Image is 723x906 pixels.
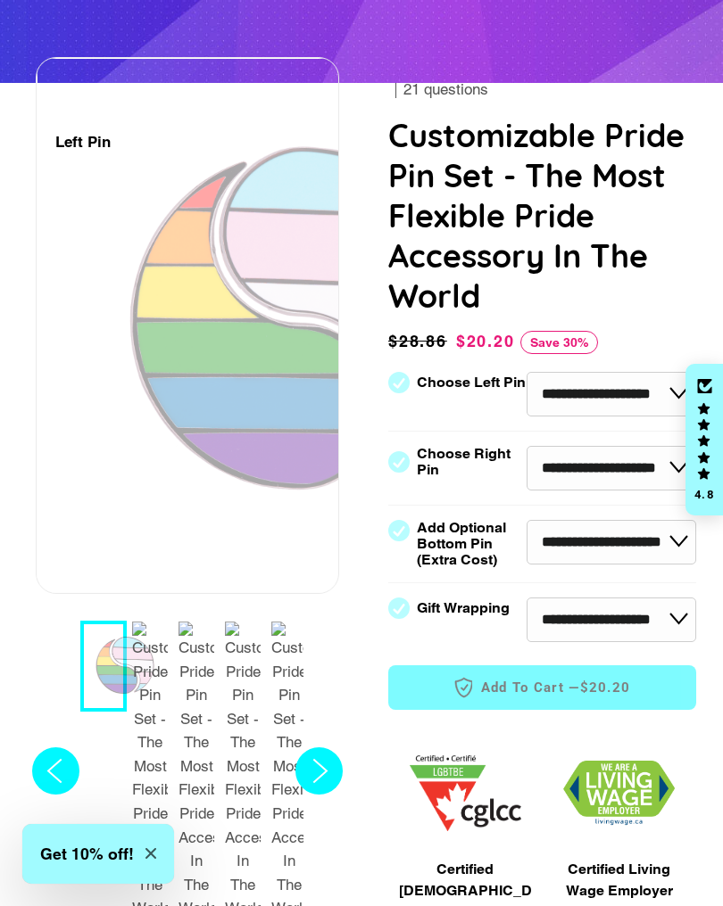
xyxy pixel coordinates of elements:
button: Add to Cart —$20.20 [388,665,696,710]
div: 4.8 [694,489,715,500]
img: 1705457225.png [410,755,521,831]
div: Click to open Judge.me floating reviews tab [686,364,723,515]
span: Certified Living Wage Employer [552,859,688,902]
div: 1 / 9 [37,58,338,593]
span: $20.20 [580,679,631,697]
span: Add to Cart — [415,676,669,699]
img: 1706832627.png [563,761,675,826]
button: 1 / 9 [80,621,127,712]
